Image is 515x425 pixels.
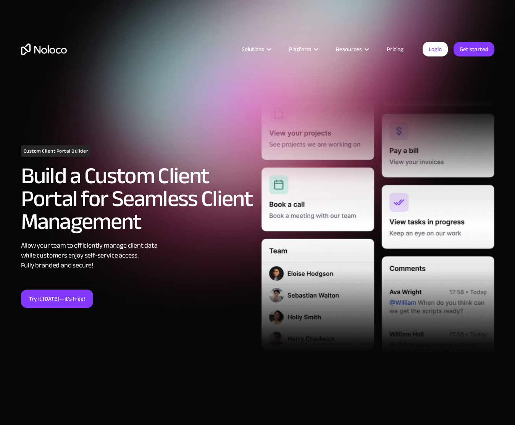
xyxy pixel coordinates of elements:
[21,241,254,270] div: Allow your team to efficiently manage client data while customers enjoy self-service access. Full...
[336,44,362,54] div: Resources
[21,164,254,233] h2: Build a Custom Client Portal for Seamless Client Management
[279,44,326,54] div: Platform
[21,145,91,157] h1: Custom Client Portal Builder
[21,290,93,308] a: Try it [DATE]—it’s free!
[423,42,448,56] a: Login
[242,44,264,54] div: Solutions
[21,43,67,55] a: home
[289,44,311,54] div: Platform
[326,44,377,54] div: Resources
[232,44,279,54] div: Solutions
[454,42,494,56] a: Get started
[377,44,413,54] a: Pricing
